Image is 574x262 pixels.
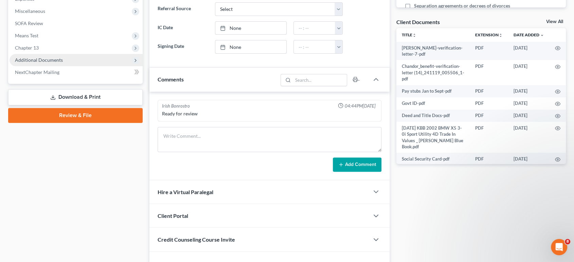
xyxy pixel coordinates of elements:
[396,42,470,60] td: [PERSON_NAME]-verification-letter-7-pdf
[63,192,73,205] span: 😐
[499,33,503,37] i: unfold_more
[508,97,550,110] td: [DATE]
[470,85,508,97] td: PDF
[475,32,503,37] a: Extensionunfold_more
[154,21,212,35] label: IC Date
[158,212,188,219] span: Client Portal
[215,22,286,35] a: None
[8,89,143,105] a: Download & Print
[154,2,212,16] label: Referral Source
[396,122,470,153] td: [DATE] KBB 2002 BMW X5 3-0i Sport Utility 4D Trade In Values _ [PERSON_NAME] Blue Book.pdf
[508,110,550,122] td: [DATE]
[293,74,347,86] input: Search...
[508,85,550,97] td: [DATE]
[15,69,59,75] span: NextChapter Mailing
[80,192,90,205] span: 😃
[158,189,213,195] span: Hire a Virtual Paralegal
[162,103,190,109] div: Irish Bonrostro
[15,57,63,63] span: Additional Documents
[396,60,470,85] td: Chandor_benefit-verification-letter (14)_241119_005506_1-pdf
[470,60,508,85] td: PDF
[162,110,377,117] div: Ready for review
[15,33,38,38] span: Means Test
[106,3,119,16] button: Expand window
[470,97,508,110] td: PDF
[508,60,550,85] td: [DATE]
[8,185,128,192] div: Did this answer your question?
[10,17,143,30] a: SOFA Review
[514,32,544,37] a: Date Added expand_more
[396,153,470,165] td: Social Security Card-pdf
[396,18,440,25] div: Client Documents
[10,66,143,78] a: NextChapter Mailing
[396,110,470,122] td: Deed and Title Docs-pdf
[565,239,570,244] span: 8
[508,122,550,153] td: [DATE]
[412,33,416,37] i: unfold_more
[345,103,376,109] span: 04:44PM[DATE]
[154,40,212,54] label: Signing Date
[396,85,470,97] td: Pay stubs Jan to Sept-pdf
[470,122,508,153] td: PDF
[540,33,544,37] i: expand_more
[15,8,45,14] span: Miscellaneous
[15,45,39,51] span: Chapter 13
[470,110,508,122] td: PDF
[158,76,184,82] span: Comments
[470,42,508,60] td: PDF
[396,97,470,110] td: Govt ID-pdf
[294,22,335,35] input: -- : --
[77,192,94,205] span: smiley reaction
[333,157,381,172] button: Add Comment
[470,153,508,165] td: PDF
[119,3,131,15] div: Close
[8,108,143,123] a: Review & File
[41,214,95,219] a: Open in help center
[4,3,17,16] button: go back
[414,2,510,9] span: Separation agreements or decrees of divorces
[158,236,235,243] span: Credit Counseling Course Invite
[59,192,77,205] span: neutral face reaction
[41,192,59,205] span: disappointed reaction
[508,153,550,165] td: [DATE]
[508,42,550,60] td: [DATE]
[551,239,567,255] iframe: Intercom live chat
[546,19,563,24] a: View All
[215,40,286,53] a: None
[45,192,55,205] span: 😞
[294,40,335,53] input: -- : --
[15,20,43,26] span: SOFA Review
[402,32,416,37] a: Titleunfold_more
